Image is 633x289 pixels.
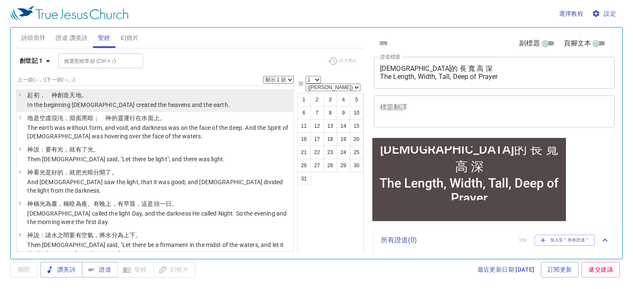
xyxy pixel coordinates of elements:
[112,200,178,207] wh6153: ，有早晨
[135,115,166,121] wh7363: 在水
[310,146,324,159] button: 22
[51,115,166,121] wh8414: 混沌
[39,146,100,153] wh559: ：要有
[27,114,291,122] p: 地
[93,169,118,176] wh2822: 分開了
[39,232,142,238] wh559: ：諸水
[93,115,166,121] wh2822: ； 神
[324,132,337,146] button: 18
[76,200,178,207] wh2822: 為夜
[82,115,166,121] wh6440: 黑暗
[45,169,118,176] wh216: 是好的
[310,132,324,146] button: 17
[89,264,111,275] span: 證道
[19,201,21,205] span: 5
[19,232,21,237] span: 6
[39,115,166,121] wh1961: 空虛
[10,6,128,21] img: True Jesus Church
[69,92,87,98] wh1254: 天
[34,146,100,153] wh430: 說
[297,119,311,133] button: 11
[297,93,311,107] button: 1
[594,8,616,19] span: 設定
[548,264,572,275] span: 訂閱更新
[474,262,538,278] a: 最近更新日期 [DATE]
[76,115,166,121] wh8415: 面
[27,123,291,140] p: The earth was without form, and void; and darkness was on the face of the deep. And the Spirit of...
[98,33,110,43] span: 聖經
[582,262,620,278] a: 遞交建議
[310,106,324,120] button: 7
[297,81,304,86] label: 節
[69,232,141,238] wh8432: 要有空氣
[381,235,512,245] p: 所有證道 ( 0 )
[39,200,178,207] wh7121: 光
[379,39,388,47] span: 清除
[519,38,540,48] span: 副標題
[297,159,311,172] button: 26
[19,115,21,120] span: 2
[124,115,166,121] wh7307: 運行
[27,91,230,99] p: 起初
[324,93,337,107] button: 3
[310,93,324,107] button: 2
[93,232,141,238] wh7549: ，將水
[324,159,337,172] button: 28
[337,106,350,120] button: 9
[559,8,584,19] span: 選擇教程
[160,115,166,121] wh5921: 。
[112,232,142,238] wh4325: 分
[19,169,21,174] span: 4
[40,262,82,278] button: 讚美詩
[588,264,613,275] span: 遞交建議
[19,92,21,97] span: 1
[57,146,99,153] wh1961: 光
[337,159,350,172] button: 29
[63,169,117,176] wh2896: ，就把光
[34,200,178,207] wh430: 稱
[371,136,568,223] iframe: from-child
[380,65,609,81] textarea: [DEMOGRAPHIC_DATA]的 長 寬 高 深 The Length, Width, Tall, Deep of Prayer
[297,172,311,185] button: 31
[337,119,350,133] button: 14
[34,115,166,121] wh776: 是
[27,145,225,154] p: 神
[478,264,535,275] span: 最近更新日期 [DATE]
[135,200,177,207] wh1242: ，這是頭一
[564,38,591,48] span: 頁腳文本
[93,146,99,153] wh216: 。
[324,106,337,120] button: 8
[17,77,75,82] label: 上一節 (←, ↑) 下一節 (→, ↓)
[76,92,87,98] wh8064: 地
[82,92,87,98] wh776: 。
[297,106,311,120] button: 6
[166,200,177,207] wh259: 日
[337,132,350,146] button: 19
[27,155,225,163] p: Then [DEMOGRAPHIC_DATA] said, "Let there be light"; and there was light.
[112,169,118,176] wh914: 。
[27,231,291,239] p: 神
[27,178,291,195] p: And [DEMOGRAPHIC_DATA] saw the light, that it was good; and [DEMOGRAPHIC_DATA] divided the light ...
[350,106,363,120] button: 10
[112,115,166,121] wh430: 的靈
[118,232,142,238] wh914: 為上下。
[324,146,337,159] button: 23
[34,232,142,238] wh430: 說
[87,169,118,176] wh216: 暗
[310,119,324,133] button: 12
[374,226,617,254] div: 所有證道(0)清除加入至＂所有證道＂
[172,200,177,207] wh3117: 。
[324,119,337,133] button: 13
[57,92,87,98] wh430: 創造
[337,93,350,107] button: 4
[56,33,87,43] span: 證道 讚美詩
[540,236,590,244] span: 加入至＂所有證道＂
[350,93,363,107] button: 5
[350,146,363,159] button: 25
[47,264,76,275] span: 讚美詩
[27,199,291,208] p: 神
[590,6,619,22] button: 設定
[20,56,43,66] b: 創世記 1
[39,169,118,176] wh7220: 光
